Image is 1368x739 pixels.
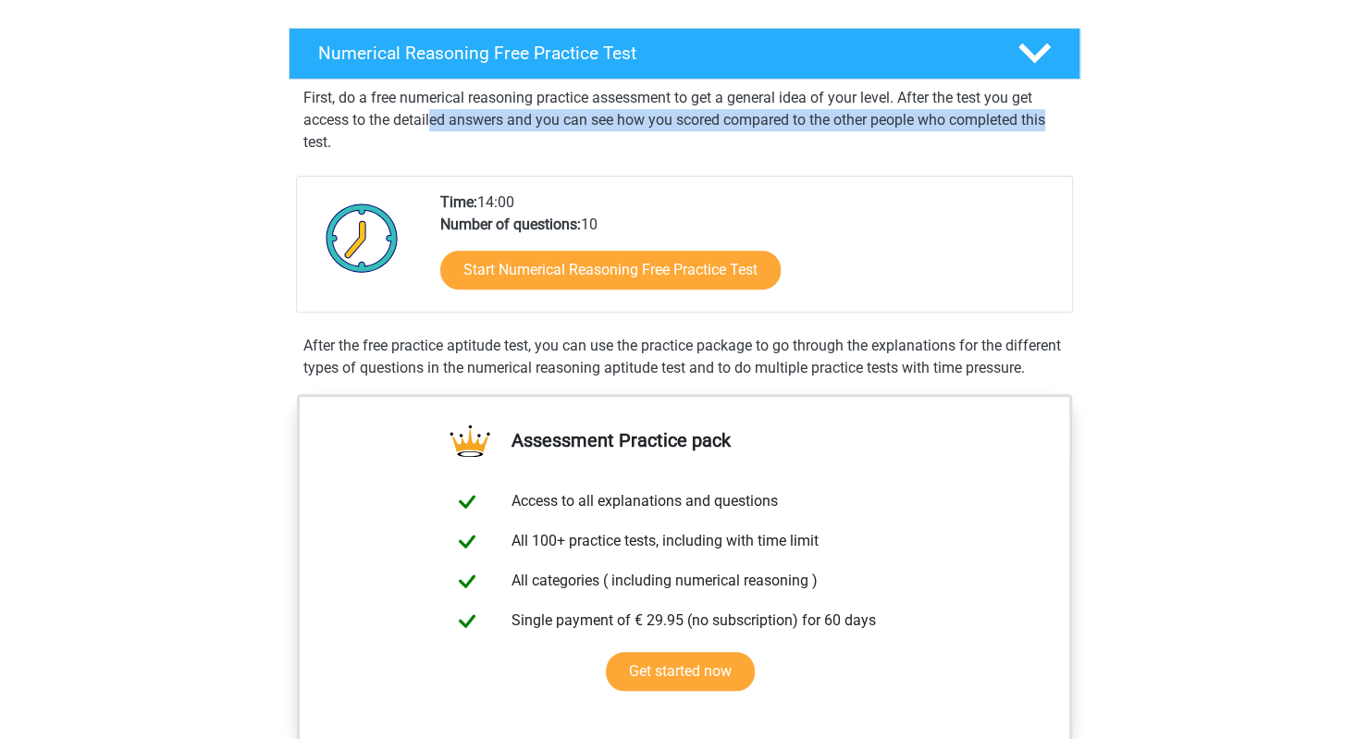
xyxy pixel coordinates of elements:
[318,43,988,64] h4: Numerical Reasoning Free Practice Test
[440,193,477,211] b: Time:
[281,28,1088,80] a: Numerical Reasoning Free Practice Test
[440,216,581,233] b: Number of questions:
[315,191,409,284] img: Clock
[440,251,781,289] a: Start Numerical Reasoning Free Practice Test
[303,87,1066,154] p: First, do a free numerical reasoning practice assessment to get a general idea of your level. Aft...
[606,652,755,691] a: Get started now
[426,191,1071,312] div: 14:00 10
[296,335,1073,379] div: After the free practice aptitude test, you can use the practice package to go through the explana...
